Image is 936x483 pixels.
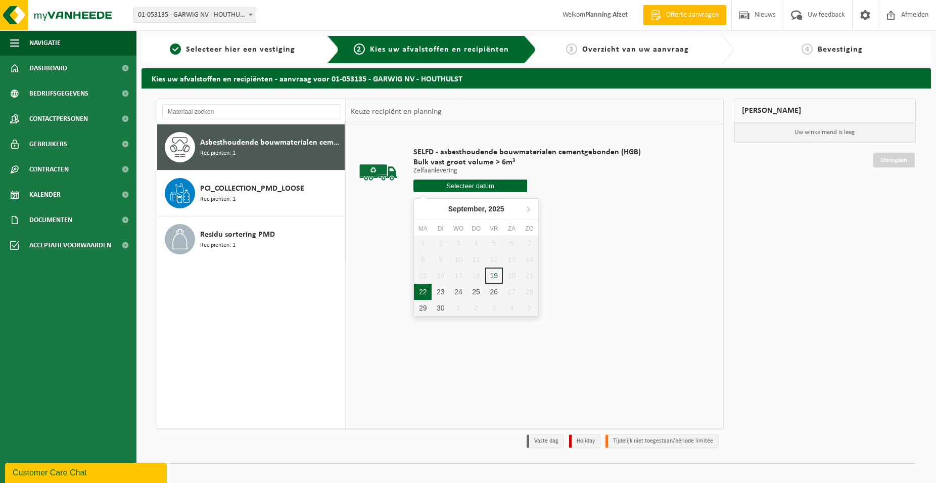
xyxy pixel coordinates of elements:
span: 3 [566,43,577,55]
span: Residu sortering PMD [200,229,275,241]
div: September, [444,201,508,217]
span: Acceptatievoorwaarden [29,233,111,258]
div: 26 [485,284,503,300]
h2: Kies uw afvalstoffen en recipiënten - aanvraag voor 01-053135 - GARWIG NV - HOUTHULST [142,68,931,88]
strong: Planning Afzet [585,11,628,19]
span: Bedrijfsgegevens [29,81,88,106]
div: zo [521,224,538,234]
span: Contracten [29,157,69,182]
div: 1 [449,300,467,316]
span: Bevestiging [818,46,863,54]
span: 01-053135 - GARWIG NV - HOUTHULST [134,8,256,22]
div: [PERSON_NAME] [734,99,916,123]
span: Selecteer hier een vestiging [186,46,295,54]
span: Recipiënten: 1 [200,149,236,158]
a: Offerte aanvragen [643,5,726,25]
div: vr [485,224,503,234]
p: Uw winkelmand is leeg [734,123,916,142]
span: Bulk vast groot volume > 6m³ [413,157,641,167]
span: Offerte aanvragen [664,10,721,20]
div: 19 [485,268,503,284]
span: Kies uw afvalstoffen en recipiënten [370,46,509,54]
iframe: chat widget [5,461,169,483]
div: Keuze recipiënt en planning [346,99,447,124]
div: 29 [414,300,432,316]
a: Doorgaan [873,153,915,167]
div: 3 [485,300,503,316]
span: 01-053135 - GARWIG NV - HOUTHULST [133,8,256,23]
div: 22 [414,284,432,300]
div: 24 [449,284,467,300]
span: 4 [802,43,813,55]
div: 30 [432,300,449,316]
a: 1Selecteer hier een vestiging [147,43,319,56]
span: PCI_COLLECTION_PMD_LOOSE [200,183,304,195]
button: Residu sortering PMD Recipiënten: 1 [157,216,345,262]
input: Selecteer datum [413,180,527,192]
p: Zelfaanlevering [413,167,641,174]
button: PCI_COLLECTION_PMD_LOOSE Recipiënten: 1 [157,170,345,216]
div: wo [449,224,467,234]
span: Navigatie [29,30,61,56]
div: za [503,224,521,234]
span: Recipiënten: 1 [200,241,236,250]
span: SELFD - asbesthoudende bouwmaterialen cementgebonden (HGB) [413,147,641,157]
span: Gebruikers [29,131,67,157]
span: Kalender [29,182,61,207]
div: 25 [467,284,485,300]
li: Tijdelijk niet toegestaan/période limitée [605,434,719,448]
span: 1 [170,43,181,55]
span: Overzicht van uw aanvraag [582,46,689,54]
span: Dashboard [29,56,67,81]
li: Holiday [569,434,600,448]
input: Materiaal zoeken [162,104,340,119]
span: Documenten [29,207,72,233]
span: 2 [354,43,365,55]
span: Recipiënten: 1 [200,195,236,204]
div: do [467,224,485,234]
div: 23 [432,284,449,300]
span: Contactpersonen [29,106,88,131]
div: ma [414,224,432,234]
button: Asbesthoudende bouwmaterialen cementgebonden (hechtgebonden) Recipiënten: 1 [157,124,345,170]
div: 2 [467,300,485,316]
li: Vaste dag [527,434,564,448]
i: 2025 [488,205,504,212]
span: Asbesthoudende bouwmaterialen cementgebonden (hechtgebonden) [200,137,342,149]
div: di [432,224,449,234]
